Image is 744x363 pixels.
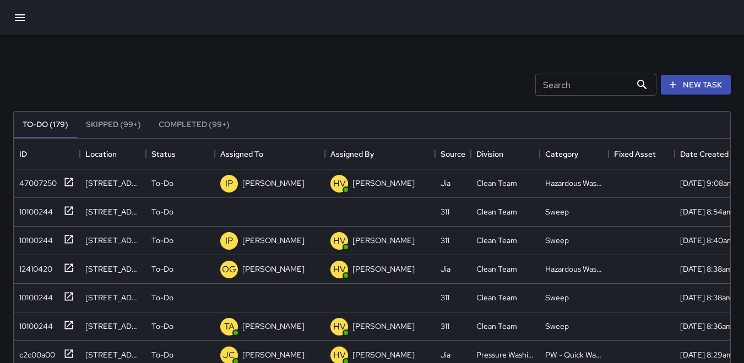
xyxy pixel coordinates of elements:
[680,139,729,169] div: Date Created
[85,292,140,303] div: 48 5th Street
[435,139,471,169] div: Source
[333,234,346,248] p: HV
[441,206,449,217] div: 311
[352,263,415,274] p: [PERSON_NAME]
[614,139,656,169] div: Fixed Asset
[333,263,346,276] p: HV
[222,263,236,276] p: OG
[476,139,503,169] div: Division
[333,177,346,190] p: HV
[225,234,233,248] p: IP
[85,206,140,217] div: 48 5th Street
[151,178,173,189] p: To-Do
[352,321,415,332] p: [PERSON_NAME]
[333,349,346,362] p: HV
[14,112,77,138] button: To-Do (179)
[476,206,517,217] div: Clean Team
[242,263,305,274] p: [PERSON_NAME]
[441,292,449,303] div: 311
[352,349,415,360] p: [PERSON_NAME]
[151,292,173,303] p: To-Do
[441,139,465,169] div: Source
[545,139,578,169] div: Category
[151,139,176,169] div: Status
[15,345,55,360] div: c2c00a00
[545,206,569,217] div: Sweep
[441,235,449,246] div: 311
[545,321,569,332] div: Sweep
[545,292,569,303] div: Sweep
[242,321,305,332] p: [PERSON_NAME]
[151,349,173,360] p: To-Do
[151,263,173,274] p: To-Do
[476,235,517,246] div: Clean Team
[15,202,53,217] div: 10100244
[15,259,52,274] div: 12410420
[441,349,450,360] div: Jia
[545,178,603,189] div: Hazardous Waste
[151,235,173,246] p: To-Do
[85,349,140,360] div: 964 Howard Street
[151,206,173,217] p: To-Do
[146,139,215,169] div: Status
[223,349,235,362] p: JC
[352,235,415,246] p: [PERSON_NAME]
[85,178,140,189] div: 44 5th Street
[15,288,53,303] div: 10100244
[476,263,517,274] div: Clean Team
[242,349,305,360] p: [PERSON_NAME]
[225,177,233,190] p: IP
[15,316,53,332] div: 10100244
[15,230,53,246] div: 10100244
[242,235,305,246] p: [PERSON_NAME]
[85,263,140,274] div: 498 Natoma Street
[85,139,117,169] div: Location
[85,321,140,332] div: 431 Jessie Street
[441,321,449,332] div: 311
[545,235,569,246] div: Sweep
[15,173,57,189] div: 47007250
[471,139,540,169] div: Division
[215,139,325,169] div: Assigned To
[540,139,609,169] div: Category
[325,139,435,169] div: Assigned By
[441,178,450,189] div: Jia
[476,178,517,189] div: Clean Team
[330,139,374,169] div: Assigned By
[220,139,263,169] div: Assigned To
[150,112,238,138] button: Completed (99+)
[476,292,517,303] div: Clean Team
[151,321,173,332] p: To-Do
[352,178,415,189] p: [PERSON_NAME]
[476,349,534,360] div: Pressure Washing
[476,321,517,332] div: Clean Team
[333,320,346,333] p: HV
[545,263,603,274] div: Hazardous Waste
[661,75,731,95] button: New Task
[609,139,675,169] div: Fixed Asset
[242,178,305,189] p: [PERSON_NAME]
[224,320,235,333] p: TA
[85,235,140,246] div: 1185 Market Street
[441,263,450,274] div: Jia
[77,112,150,138] button: Skipped (99+)
[14,139,80,169] div: ID
[545,349,603,360] div: PW - Quick Wash
[19,139,27,169] div: ID
[80,139,146,169] div: Location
